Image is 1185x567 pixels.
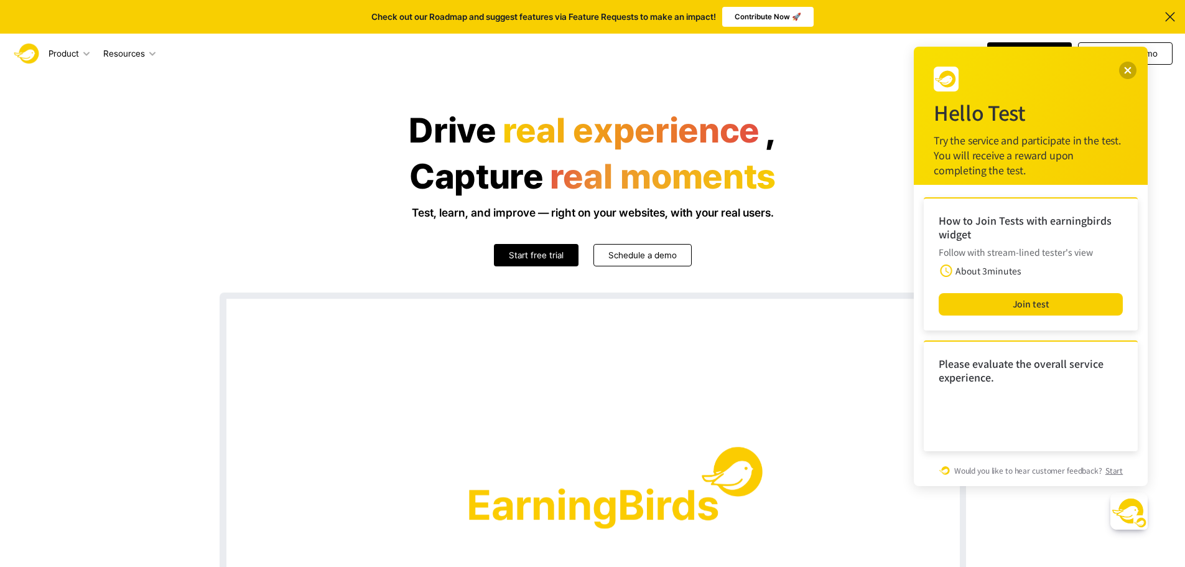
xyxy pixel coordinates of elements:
h1: Drive [409,111,496,151]
p: Resources [103,47,145,60]
p: Product [49,47,79,60]
a: Contribute Now 🚀 [722,7,814,27]
h1: Capture [409,157,544,197]
span: real experience [500,108,762,154]
a: Start free trial [987,42,1072,65]
a: Schedule a demo [593,244,692,266]
a: Request a demo [1078,42,1173,65]
span: real moments [547,154,778,200]
a: Start free trial [494,244,579,266]
img: Logo [12,39,42,68]
p: Schedule a demo [608,249,677,261]
p: Check out our Roadmap and suggest features via Feature Requests to make an impact! [371,12,716,22]
p: Start free trial [509,249,564,261]
p: Contribute Now 🚀 [735,11,801,23]
h3: Test, learn, and improve — right on your websites, with your real users. [220,207,966,219]
h1: , [766,111,776,151]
